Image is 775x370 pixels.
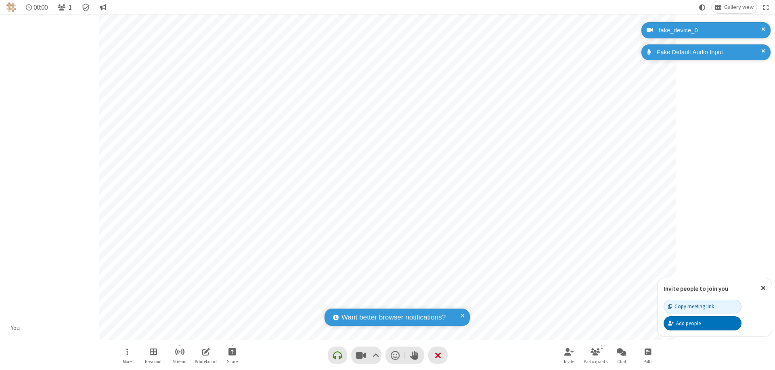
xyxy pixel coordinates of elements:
span: Stream [173,359,186,364]
span: Want better browser notifications? [341,312,446,323]
button: Raise hand [405,347,424,364]
button: Fullscreen [760,1,772,13]
button: Open participant list [583,344,607,367]
button: Open menu [115,344,139,367]
div: fake_device_0 [656,26,765,35]
button: Connect your audio [328,347,347,364]
span: 00:00 [34,4,48,11]
span: Participants [584,359,607,364]
button: Conversation [96,1,109,13]
button: Copy meeting link [664,300,741,313]
div: Fake Default Audio Input [654,48,765,57]
span: Breakout [145,359,162,364]
button: Open participant list [54,1,75,13]
button: Invite participants (⌘+Shift+I) [557,344,581,367]
span: Share [227,359,238,364]
label: Invite people to join you [664,285,728,292]
span: Polls [643,359,652,364]
span: Chat [617,359,626,364]
button: Send a reaction [385,347,405,364]
button: End or leave meeting [428,347,448,364]
button: Close popover [755,278,772,298]
button: Video setting [370,347,381,364]
div: Copy meeting link [668,303,714,310]
button: Open chat [610,344,634,367]
button: Manage Breakout Rooms [141,344,165,367]
img: QA Selenium DO NOT DELETE OR CHANGE [6,2,16,12]
div: 1 [599,343,605,351]
span: Whiteboard [195,359,217,364]
button: Open poll [636,344,660,367]
button: Add people [664,316,741,330]
div: Meeting details Encryption enabled [78,1,94,13]
button: Using system theme [696,1,709,13]
button: Start sharing [220,344,244,367]
span: 1 [69,4,72,11]
span: Invite [564,359,574,364]
div: Timer [23,1,51,13]
button: Change layout [712,1,757,13]
button: Open shared whiteboard [194,344,218,367]
button: Stop video (⌘+Shift+V) [351,347,381,364]
span: Gallery view [724,4,754,11]
div: You [8,324,23,333]
span: More [123,359,132,364]
button: Start streaming [168,344,192,367]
